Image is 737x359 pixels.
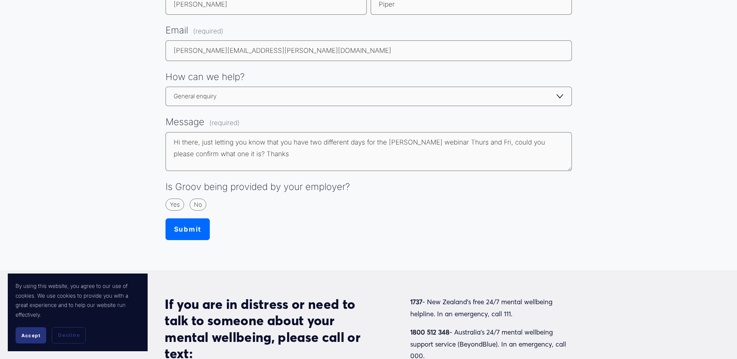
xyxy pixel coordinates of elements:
[166,22,188,39] span: Email
[58,332,80,339] span: Decline
[166,132,572,171] textarea: Hi there, just letting you know that you have two different days for the [PERSON_NAME] webinar Th...
[16,281,140,319] p: By using this website, you agree to our use of cookies. We use cookies to provide you with a grea...
[410,328,450,336] strong: 1800 512 348
[166,114,204,131] span: Message
[8,274,148,351] section: Cookie banner
[166,179,350,195] span: Is Groov being provided by your employer?
[410,296,572,320] p: - New Zealand’s free 24/7 mental wellbeing helpline. In an emergency, call 111.
[21,333,40,338] span: Accept
[209,117,240,129] span: (required)
[166,218,210,240] button: Submit
[166,87,572,106] select: How can we help?
[16,327,46,343] button: Accept
[166,69,245,85] span: How can we help?
[52,327,86,343] button: Decline
[410,298,422,306] strong: 1737
[193,25,223,37] span: (required)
